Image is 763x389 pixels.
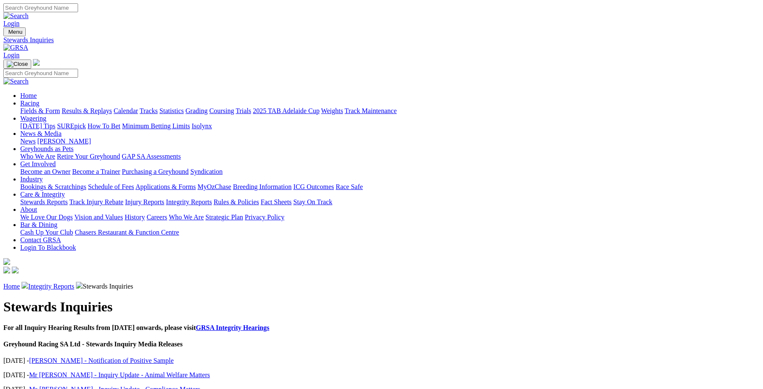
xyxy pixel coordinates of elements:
[3,69,78,78] input: Search
[33,59,40,66] img: logo-grsa-white.png
[20,100,39,107] a: Racing
[3,283,20,290] a: Home
[69,198,123,205] a: Track Injury Rebate
[196,324,269,331] a: GRSA Integrity Hearings
[20,198,760,206] div: Care & Integrity
[20,153,760,160] div: Greyhounds as Pets
[3,299,760,315] h1: Stewards Inquiries
[20,145,73,152] a: Greyhounds as Pets
[253,107,319,114] a: 2025 TAB Adelaide Cup
[57,122,86,130] a: SUREpick
[37,138,91,145] a: [PERSON_NAME]
[20,198,68,205] a: Stewards Reports
[20,92,37,99] a: Home
[20,213,760,221] div: About
[169,213,204,221] a: Who We Are
[12,267,19,273] img: twitter.svg
[140,107,158,114] a: Tracks
[345,107,397,114] a: Track Maintenance
[3,12,29,20] img: Search
[190,168,222,175] a: Syndication
[20,138,35,145] a: News
[3,20,19,27] a: Login
[336,183,363,190] a: Race Safe
[3,282,760,290] p: Stewards Inquiries
[20,107,60,114] a: Fields & Form
[160,107,184,114] a: Statistics
[3,27,26,36] button: Toggle navigation
[233,183,292,190] a: Breeding Information
[20,130,62,137] a: News & Media
[75,229,179,236] a: Chasers Restaurant & Function Centre
[3,3,78,12] input: Search
[114,107,138,114] a: Calendar
[3,371,760,379] p: [DATE] -
[192,122,212,130] a: Isolynx
[20,168,70,175] a: Become an Owner
[20,221,57,228] a: Bar & Dining
[7,61,28,68] img: Close
[166,198,212,205] a: Integrity Reports
[206,213,243,221] a: Strategic Plan
[293,183,334,190] a: ICG Outcomes
[3,59,31,69] button: Toggle navigation
[3,267,10,273] img: facebook.svg
[88,122,121,130] a: How To Bet
[3,36,760,44] a: Stewards Inquiries
[20,244,76,251] a: Login To Blackbook
[29,371,210,378] a: Mr [PERSON_NAME] - Inquiry Update - Animal Welfare Matters
[20,168,760,176] div: Get Involved
[20,229,73,236] a: Cash Up Your Club
[88,183,134,190] a: Schedule of Fees
[20,236,61,243] a: Contact GRSA
[198,183,231,190] a: MyOzChase
[57,153,120,160] a: Retire Your Greyhound
[261,198,292,205] a: Fact Sheets
[135,183,196,190] a: Applications & Forms
[20,115,46,122] a: Wagering
[74,213,123,221] a: Vision and Values
[125,198,164,205] a: Injury Reports
[3,357,760,365] p: [DATE] -
[20,183,86,190] a: Bookings & Scratchings
[3,340,760,348] h4: Greyhound Racing SA Ltd - Stewards Inquiry Media Releases
[22,282,28,289] img: chevron-right.svg
[146,213,167,221] a: Careers
[122,122,190,130] a: Minimum Betting Limits
[235,107,251,114] a: Trials
[8,29,22,35] span: Menu
[20,176,43,183] a: Industry
[122,153,181,160] a: GAP SA Assessments
[20,183,760,191] div: Industry
[28,283,74,290] a: Integrity Reports
[29,357,174,364] a: [PERSON_NAME] - Notification of Positive Sample
[62,107,112,114] a: Results & Replays
[20,229,760,236] div: Bar & Dining
[20,153,55,160] a: Who We Are
[20,206,37,213] a: About
[76,282,83,289] img: chevron-right.svg
[214,198,259,205] a: Rules & Policies
[20,213,73,221] a: We Love Our Dogs
[245,213,284,221] a: Privacy Policy
[20,122,55,130] a: [DATE] Tips
[3,44,28,51] img: GRSA
[321,107,343,114] a: Weights
[186,107,208,114] a: Grading
[3,78,29,85] img: Search
[20,138,760,145] div: News & Media
[3,258,10,265] img: logo-grsa-white.png
[20,191,65,198] a: Care & Integrity
[122,168,189,175] a: Purchasing a Greyhound
[3,324,269,331] b: For all Inquiry Hearing Results from [DATE] onwards, please visit
[20,107,760,115] div: Racing
[20,122,760,130] div: Wagering
[293,198,332,205] a: Stay On Track
[124,213,145,221] a: History
[20,160,56,167] a: Get Involved
[72,168,120,175] a: Become a Trainer
[209,107,234,114] a: Coursing
[3,51,19,59] a: Login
